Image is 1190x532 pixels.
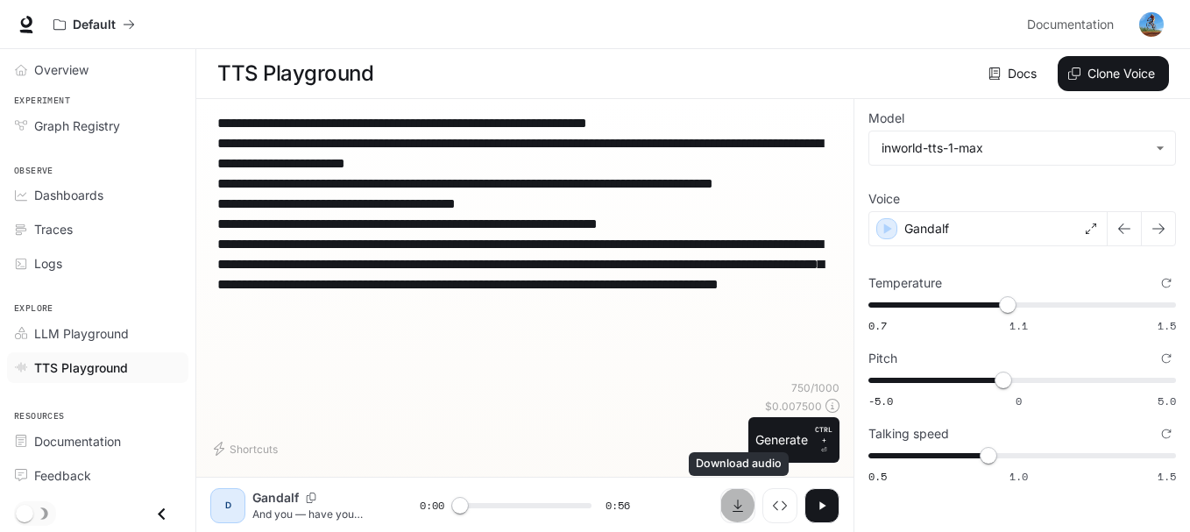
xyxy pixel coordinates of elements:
span: Documentation [34,432,121,450]
button: Reset to default [1157,349,1176,368]
p: Gandalf [904,220,949,238]
p: Default [73,18,116,32]
h1: TTS Playground [217,56,373,91]
button: User avatar [1134,7,1169,42]
span: Traces [34,220,73,238]
span: 0:56 [606,497,630,514]
a: Documentation [7,426,188,457]
button: Reset to default [1157,273,1176,293]
p: CTRL + [815,424,832,445]
a: Graph Registry [7,110,188,141]
span: 1.1 [1009,318,1028,333]
button: Close drawer [142,496,181,532]
button: Copy Voice ID [299,493,323,503]
a: Traces [7,214,188,245]
span: Logs [34,254,62,273]
p: Gandalf [252,489,299,507]
button: Inspect [762,488,797,523]
span: LLM Playground [34,324,129,343]
p: And you — have you ever asked yourself if you’re not living like that? How many times have you lo... [252,507,378,521]
span: Documentation [1027,14,1114,36]
span: Graph Registry [34,117,120,135]
span: 1.5 [1158,318,1176,333]
button: GenerateCTRL +⏎ [748,417,839,463]
span: -5.0 [868,394,893,408]
span: 0:00 [420,497,444,514]
button: Download audio [720,488,755,523]
button: Reset to default [1157,424,1176,443]
a: Dashboards [7,180,188,210]
span: Feedback [34,466,91,485]
span: 0 [1016,394,1022,408]
div: Download audio [689,452,789,476]
span: Dashboards [34,186,103,204]
a: LLM Playground [7,318,188,349]
div: D [214,492,242,520]
p: Model [868,112,904,124]
button: All workspaces [46,7,143,42]
a: Documentation [1020,7,1127,42]
p: Voice [868,193,900,205]
a: Docs [985,56,1044,91]
a: Logs [7,248,188,279]
div: inworld-tts-1-max [882,139,1147,157]
p: Pitch [868,352,897,365]
span: Dark mode toggle [16,503,33,522]
span: 0.7 [868,318,887,333]
div: inworld-tts-1-max [869,131,1175,165]
span: 5.0 [1158,394,1176,408]
span: TTS Playground [34,358,128,377]
span: 1.0 [1009,469,1028,484]
button: Shortcuts [210,435,285,463]
p: ⏎ [815,424,832,456]
p: Temperature [868,277,942,289]
span: 0.5 [868,469,887,484]
a: TTS Playground [7,352,188,383]
span: Overview [34,60,89,79]
span: 1.5 [1158,469,1176,484]
a: Feedback [7,460,188,491]
button: Clone Voice [1058,56,1169,91]
a: Overview [7,54,188,85]
p: Talking speed [868,428,949,440]
img: User avatar [1139,12,1164,37]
